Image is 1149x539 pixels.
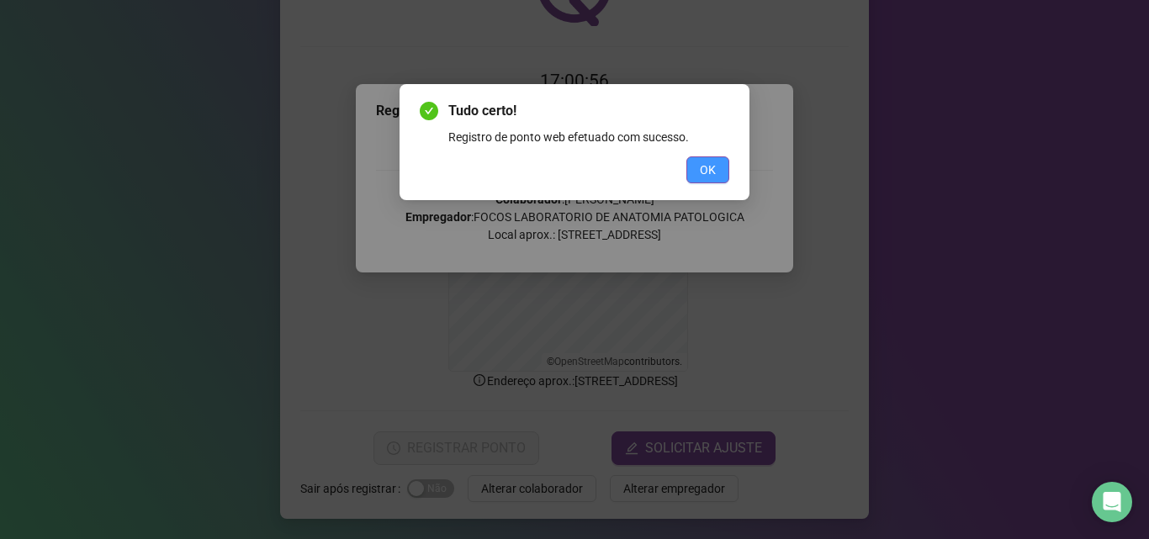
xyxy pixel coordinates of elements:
[686,156,729,183] button: OK
[700,161,716,179] span: OK
[448,128,729,146] div: Registro de ponto web efetuado com sucesso.
[420,102,438,120] span: check-circle
[448,101,729,121] span: Tudo certo!
[1092,482,1132,522] div: Open Intercom Messenger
